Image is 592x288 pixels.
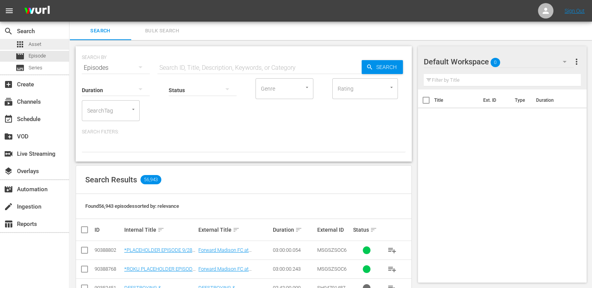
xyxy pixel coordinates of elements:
[4,27,13,36] span: Search
[74,27,127,35] span: Search
[295,226,302,233] span: sort
[124,266,196,283] a: *ROKU PLACEHOLDER EPISODE 9/28* Forward Madison FC at [GEOGRAPHIC_DATA]
[95,266,122,272] div: 90388768
[29,64,42,72] span: Series
[233,226,240,233] span: sort
[572,52,581,71] button: more_vert
[82,129,406,135] p: Search Filters:
[383,241,401,259] button: playlist_add
[124,247,195,264] a: *PLACEHOLDER EPISODE 9/28* Forward Madison FC at [GEOGRAPHIC_DATA]
[4,202,13,211] span: Ingestion
[434,89,479,111] th: Title
[15,63,25,72] span: Series
[317,227,350,233] div: External ID
[4,132,13,141] span: VOD
[85,175,137,184] span: Search Results
[157,226,164,233] span: sort
[531,89,577,111] th: Duration
[353,225,381,234] div: Status
[317,247,347,253] span: MSGSZSOC6
[388,84,395,91] button: Open
[15,52,25,61] span: Episode
[15,40,25,49] span: Asset
[85,203,179,209] span: Found 56,943 episodes sorted by: relevance
[303,84,311,91] button: Open
[387,264,397,274] span: playlist_add
[95,247,122,253] div: 90388802
[124,225,196,234] div: Internal Title
[5,6,14,15] span: menu
[373,60,403,74] span: Search
[273,266,315,272] div: 03:00:00.243
[4,80,13,89] span: Create
[4,167,13,176] span: Overlays
[424,51,574,72] div: Default Workspace
[370,226,377,233] span: sort
[4,115,13,124] span: Schedule
[140,175,161,184] span: 56,943
[4,97,13,106] span: Channels
[273,247,315,253] div: 03:00:00.054
[383,260,401,278] button: playlist_add
[572,57,581,66] span: more_vert
[29,52,46,60] span: Episode
[362,60,403,74] button: Search
[198,225,270,234] div: External Title
[4,185,13,194] span: Automation
[19,2,56,20] img: ans4CAIJ8jUAAAAAAAAAAAAAAAAAAAAAAAAgQb4GAAAAAAAAAAAAAAAAAAAAAAAAJMjXAAAAAAAAAAAAAAAAAAAAAAAAgAT5G...
[198,247,252,259] a: Forward Madison FC at [GEOGRAPHIC_DATA] SC
[136,27,188,35] span: Bulk Search
[198,266,252,278] a: Forward Madison FC at [GEOGRAPHIC_DATA] SC
[317,266,347,272] span: MSGSZSOC6
[4,149,13,158] span: Live Streaming
[95,227,122,233] div: ID
[273,225,315,234] div: Duration
[130,106,137,113] button: Open
[565,8,585,14] a: Sign Out
[510,89,531,111] th: Type
[29,40,41,48] span: Asset
[491,54,500,71] span: 0
[4,219,13,229] span: Reports
[478,89,510,111] th: Ext. ID
[387,246,397,255] span: playlist_add
[82,57,150,79] div: Episodes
